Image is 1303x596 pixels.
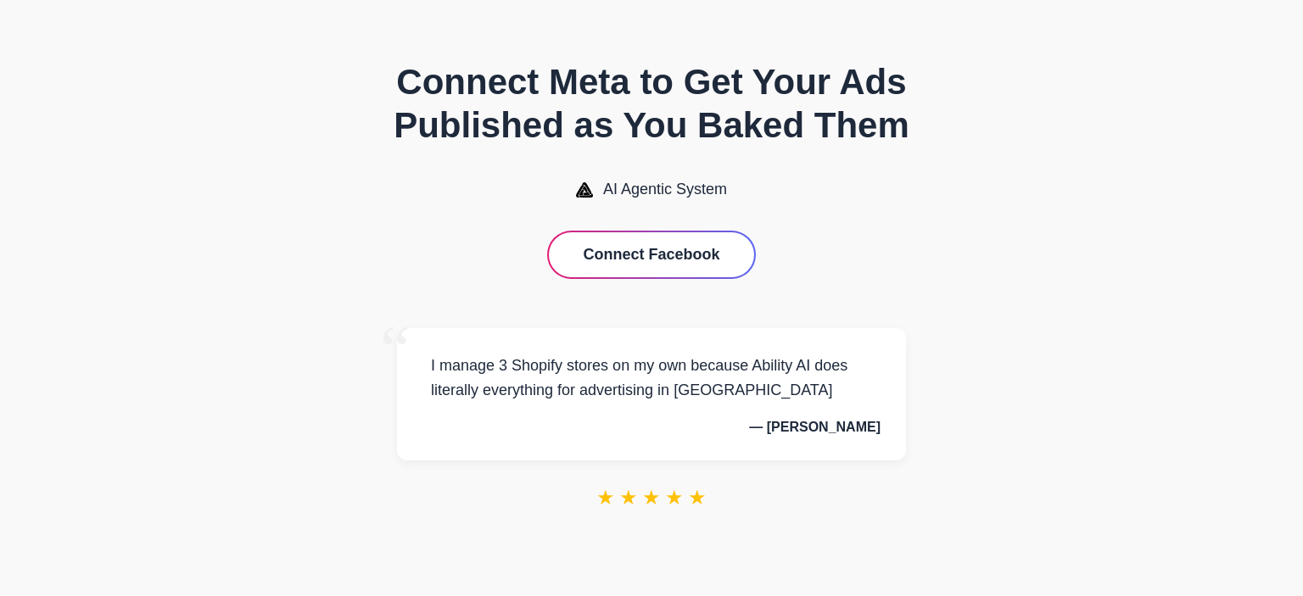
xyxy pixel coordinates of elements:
[576,182,593,198] img: AI Agentic System Logo
[380,311,411,388] span: “
[596,486,615,510] span: ★
[549,232,753,277] button: Connect Facebook
[619,486,638,510] span: ★
[422,354,881,403] p: I manage 3 Shopify stores on my own because Ability AI does literally everything for advertising ...
[603,181,727,198] span: AI Agentic System
[422,420,881,435] p: — [PERSON_NAME]
[665,486,684,510] span: ★
[688,486,707,510] span: ★
[642,486,661,510] span: ★
[329,61,974,147] h1: Connect Meta to Get Your Ads Published as You Baked Them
